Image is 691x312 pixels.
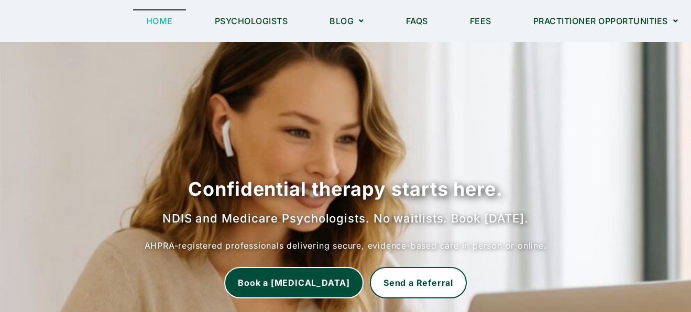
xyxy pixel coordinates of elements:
a: Fees [457,9,504,33]
a: FAQs [393,9,441,33]
h2: NDIS and Medicare Psychologists. No waitlists. Book [DATE]. [10,210,681,227]
h1: Confidential therapy starts here. [10,176,681,202]
a: Send a Referral to Chat Corner [370,267,467,298]
a: Home [133,9,186,33]
a: Psychologists [202,9,301,33]
a: Book a Psychologist Now [224,267,364,298]
p: AHPRA-registered professionals delivering secure, evidence-based care in person or online. [10,237,681,254]
a: Blog [316,9,377,33]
